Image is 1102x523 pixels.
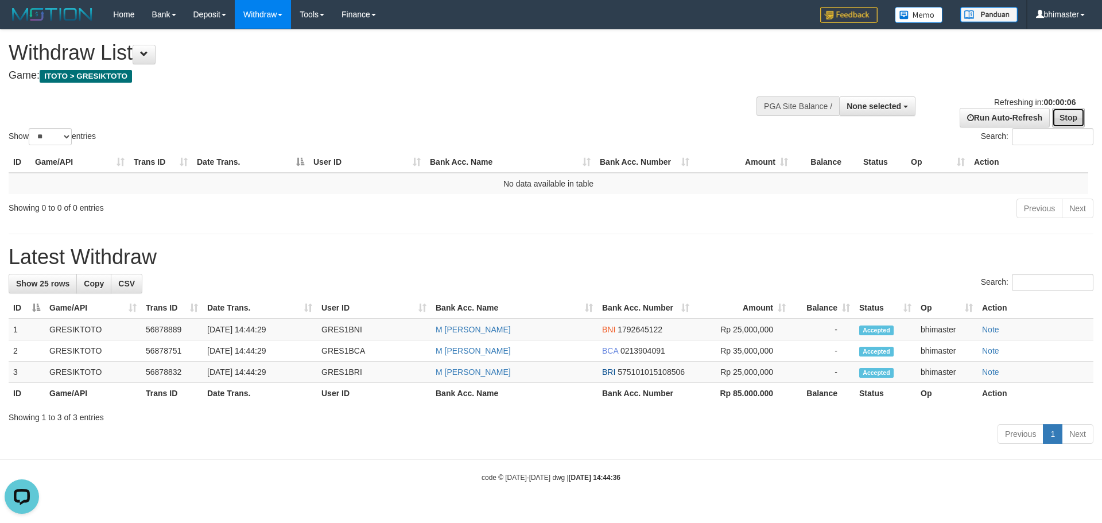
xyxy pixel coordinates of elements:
[76,274,111,293] a: Copy
[1043,424,1062,444] a: 1
[9,128,96,145] label: Show entries
[203,340,317,362] td: [DATE] 14:44:29
[1062,424,1093,444] a: Next
[203,362,317,383] td: [DATE] 14:44:29
[895,7,943,23] img: Button%20Memo.svg
[317,319,431,340] td: GRES1BNI
[618,367,685,377] span: Copy 575101015108506 to clipboard
[597,383,694,404] th: Bank Acc. Number
[192,152,309,173] th: Date Trans.: activate to sort column descending
[793,152,859,173] th: Balance
[45,383,141,404] th: Game/API
[602,367,615,377] span: BRI
[141,340,203,362] td: 56878751
[694,383,790,404] th: Rp 85.000.000
[790,362,855,383] td: -
[425,152,595,173] th: Bank Acc. Name: activate to sort column ascending
[982,367,999,377] a: Note
[981,128,1093,145] label: Search:
[820,7,878,23] img: Feedback.jpg
[9,70,723,82] h4: Game:
[994,98,1076,107] span: Refreshing in:
[855,383,916,404] th: Status
[1012,128,1093,145] input: Search:
[9,297,45,319] th: ID: activate to sort column descending
[45,340,141,362] td: GRESIKTOTO
[317,340,431,362] td: GRES1BCA
[1043,98,1076,107] strong: 00:00:06
[982,346,999,355] a: Note
[309,152,425,173] th: User ID: activate to sort column ascending
[595,152,694,173] th: Bank Acc. Number: activate to sort column ascending
[847,102,901,111] span: None selected
[9,362,45,383] td: 3
[16,279,69,288] span: Show 25 rows
[969,152,1088,173] th: Action
[30,152,129,173] th: Game/API: activate to sort column ascending
[756,96,839,116] div: PGA Site Balance /
[111,274,142,293] a: CSV
[431,297,597,319] th: Bank Acc. Name: activate to sort column ascending
[1062,199,1093,218] a: Next
[982,325,999,334] a: Note
[9,340,45,362] td: 2
[790,383,855,404] th: Balance
[790,340,855,362] td: -
[694,152,793,173] th: Amount: activate to sort column ascending
[141,297,203,319] th: Trans ID: activate to sort column ascending
[9,274,77,293] a: Show 25 rows
[141,383,203,404] th: Trans ID
[482,474,620,482] small: code © [DATE]-[DATE] dwg |
[118,279,135,288] span: CSV
[916,319,977,340] td: bhimaster
[203,383,317,404] th: Date Trans.
[602,346,618,355] span: BCA
[45,319,141,340] td: GRESIKTOTO
[998,424,1043,444] a: Previous
[317,383,431,404] th: User ID
[5,5,39,39] button: Open LiveChat chat widget
[9,197,451,214] div: Showing 0 to 0 of 0 entries
[859,347,894,357] span: Accepted
[431,383,597,404] th: Bank Acc. Name
[960,7,1018,22] img: panduan.png
[40,70,132,83] span: ITOTO > GRESIKTOTO
[84,279,104,288] span: Copy
[694,297,790,319] th: Amount: activate to sort column ascending
[981,274,1093,291] label: Search:
[317,297,431,319] th: User ID: activate to sort column ascending
[1016,199,1062,218] a: Previous
[317,362,431,383] td: GRES1BRI
[9,407,1093,423] div: Showing 1 to 3 of 3 entries
[1052,108,1085,127] a: Stop
[9,383,45,404] th: ID
[916,383,977,404] th: Op
[694,362,790,383] td: Rp 25,000,000
[9,319,45,340] td: 1
[9,152,30,173] th: ID
[436,346,511,355] a: M [PERSON_NAME]
[129,152,192,173] th: Trans ID: activate to sort column ascending
[597,297,694,319] th: Bank Acc. Number: activate to sort column ascending
[602,325,615,334] span: BNI
[141,362,203,383] td: 56878832
[45,362,141,383] td: GRESIKTOTO
[569,474,620,482] strong: [DATE] 14:44:36
[790,297,855,319] th: Balance: activate to sort column ascending
[977,297,1093,319] th: Action
[9,246,1093,269] h1: Latest Withdraw
[203,297,317,319] th: Date Trans.: activate to sort column ascending
[977,383,1093,404] th: Action
[620,346,665,355] span: Copy 0213904091 to clipboard
[203,319,317,340] td: [DATE] 14:44:29
[29,128,72,145] select: Showentries
[1012,274,1093,291] input: Search:
[141,319,203,340] td: 56878889
[839,96,915,116] button: None selected
[960,108,1050,127] a: Run Auto-Refresh
[45,297,141,319] th: Game/API: activate to sort column ascending
[906,152,969,173] th: Op: activate to sort column ascending
[916,340,977,362] td: bhimaster
[9,41,723,64] h1: Withdraw List
[859,152,906,173] th: Status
